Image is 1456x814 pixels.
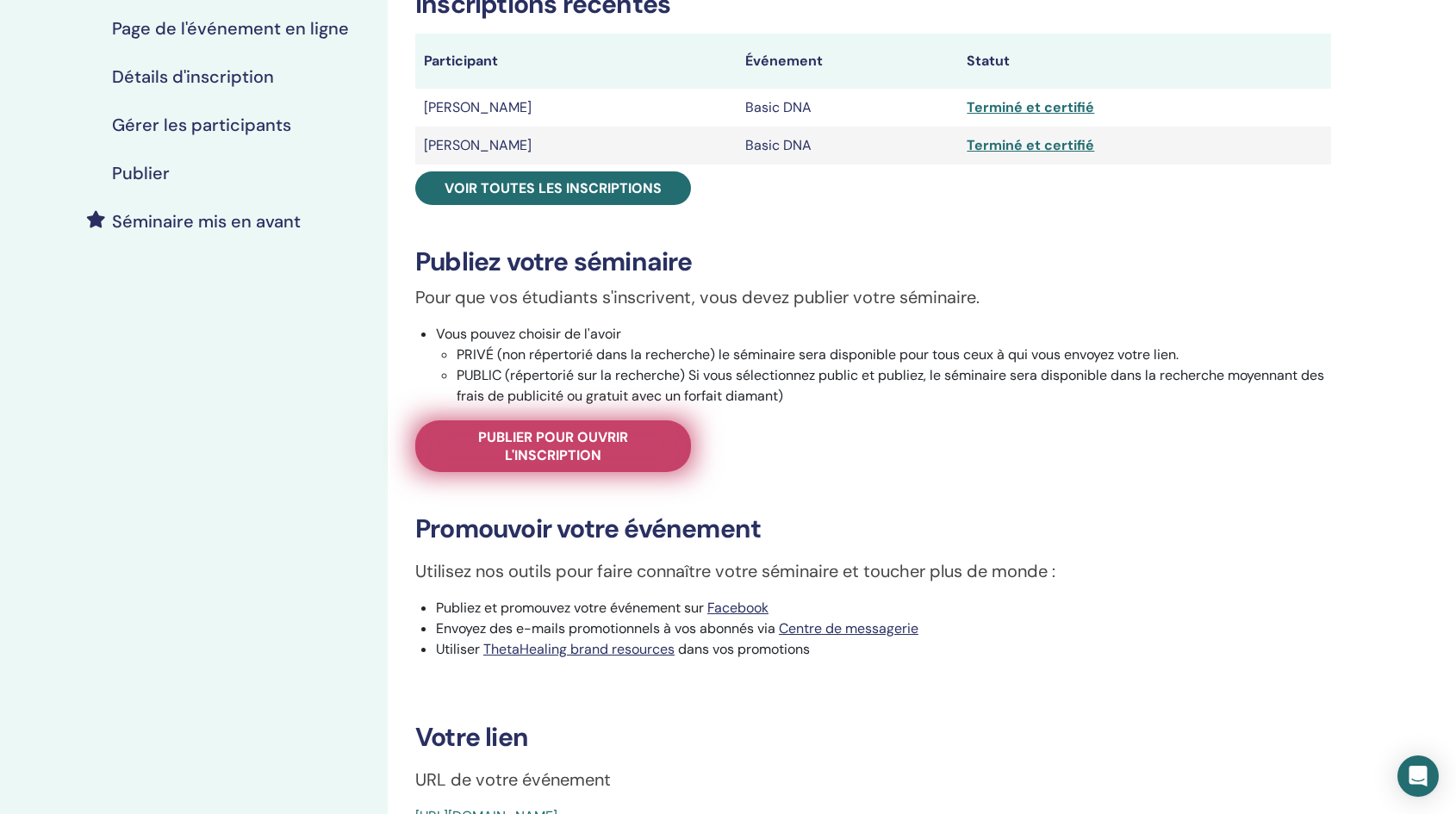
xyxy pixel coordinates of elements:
div: Terminé et certifié [967,97,1322,118]
li: PRIVÉ (non répertorié dans la recherche) le séminaire sera disponible pour tous ceux à qui vous e... [457,345,1331,365]
h4: Page de l'événement en ligne [112,18,349,39]
li: Envoyez des e-mails promotionnels à vos abonnés via [436,618,1331,639]
h4: Détails d'inscription [112,66,274,87]
td: Basic DNA [737,89,958,127]
li: PUBLIC (répertorié sur la recherche) Si vous sélectionnez public et publiez, le séminaire sera di... [457,365,1331,407]
h4: Publier [112,163,170,183]
td: [PERSON_NAME] [415,127,737,165]
h3: Promouvoir votre événement [415,513,1331,544]
span: Voir toutes les inscriptions [445,179,662,197]
td: [PERSON_NAME] [415,89,737,127]
div: Terminé et certifié [967,135,1322,156]
div: Open Intercom Messenger [1397,755,1439,797]
td: Basic DNA [737,127,958,165]
p: Utilisez nos outils pour faire connaître votre séminaire et toucher plus de monde : [415,558,1331,584]
a: ThetaHealing brand resources [483,640,675,658]
span: Publier pour ouvrir l'inscription [437,428,669,464]
a: Publier pour ouvrir l'inscription [415,420,691,472]
p: Pour que vos étudiants s'inscrivent, vous devez publier votre séminaire. [415,284,1331,310]
li: Publiez et promouvez votre événement sur [436,598,1331,618]
h4: Séminaire mis en avant [112,211,301,232]
th: Statut [958,34,1330,89]
li: Utiliser dans vos promotions [436,639,1331,660]
h4: Gérer les participants [112,115,291,135]
a: Voir toutes les inscriptions [415,171,691,205]
h3: Publiez votre séminaire [415,246,1331,277]
th: Événement [737,34,958,89]
li: Vous pouvez choisir de l'avoir [436,324,1331,407]
th: Participant [415,34,737,89]
p: URL de votre événement [415,767,1331,792]
h3: Votre lien [415,722,1331,753]
a: Centre de messagerie [779,619,918,637]
a: Facebook [707,599,768,617]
